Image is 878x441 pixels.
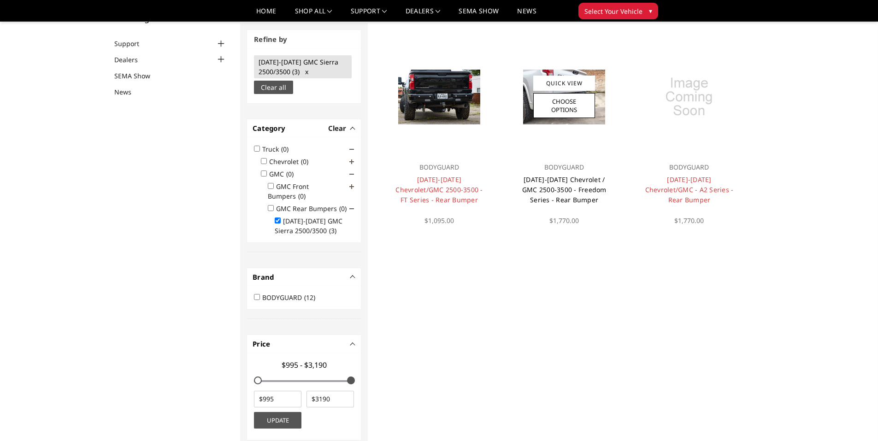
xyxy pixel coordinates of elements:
[286,170,294,178] span: (0)
[649,6,652,16] span: ▾
[256,8,276,21] a: Home
[549,216,579,225] span: $1,770.00
[275,217,342,235] label: [DATE]-[DATE] GMC Sierra 2500/3500
[351,275,355,279] button: -
[259,58,338,76] span: [DATE]-[DATE] GMC Sierra 2500/3500 (3) x
[254,391,301,407] input: $995
[351,341,355,346] button: -
[262,293,321,302] label: BODYGUARD
[393,162,485,173] p: BODYGUARD
[329,226,336,235] span: (3)
[269,157,314,166] label: Chevrolet
[276,204,352,213] label: GMC Rear Bumpers
[301,157,308,166] span: (0)
[253,339,355,349] h4: Price
[298,192,306,200] span: (0)
[351,8,387,21] a: Support
[114,55,149,65] a: Dealers
[281,145,289,153] span: (0)
[269,170,299,178] label: GMC
[522,175,607,204] a: [DATE]-[DATE] Chevrolet / GMC 2500-3500 - Freedom Series - Rear Bumper
[533,76,595,91] a: Quick View
[304,293,315,302] span: (12)
[643,162,736,173] p: BODYGUARD
[533,93,595,118] a: Choose Options
[674,216,704,225] span: $1,770.00
[114,87,143,97] a: News
[114,39,151,48] a: Support
[584,6,642,16] span: Select Your Vehicle
[114,14,227,22] h5: Web Pages
[247,30,361,49] h3: Refine by
[253,272,355,282] h4: Brand
[351,126,355,130] button: -
[349,206,354,211] span: Click to show/hide children
[395,175,483,204] a: [DATE]-[DATE] Chevrolet/GMC 2500-3500 - FT Series - Rear Bumper
[406,8,441,21] a: Dealers
[349,172,354,176] span: Click to show/hide children
[578,3,658,19] button: Select Your Vehicle
[254,412,301,429] button: Update
[517,8,536,21] a: News
[349,184,354,189] span: Click to show/hide children
[349,147,354,152] span: Click to show/hide children
[424,216,454,225] span: $1,095.00
[262,145,294,153] label: Truck
[114,71,162,81] a: SEMA Show
[295,8,332,21] a: shop all
[253,123,355,134] h4: Category
[306,391,354,407] input: $3190
[518,162,611,173] p: BODYGUARD
[349,159,354,164] span: Click to show/hide children
[832,397,878,441] iframe: Chat Widget
[339,204,347,213] span: (0)
[261,83,286,92] span: Clear all
[645,175,734,204] a: [DATE]-[DATE] Chevrolet/GMC - A2 Series - Rear Bumper
[328,123,346,133] span: Clear
[459,8,499,21] a: SEMA Show
[661,69,717,124] img: ProductDefault.gif
[268,182,311,200] label: GMC Front Bumpers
